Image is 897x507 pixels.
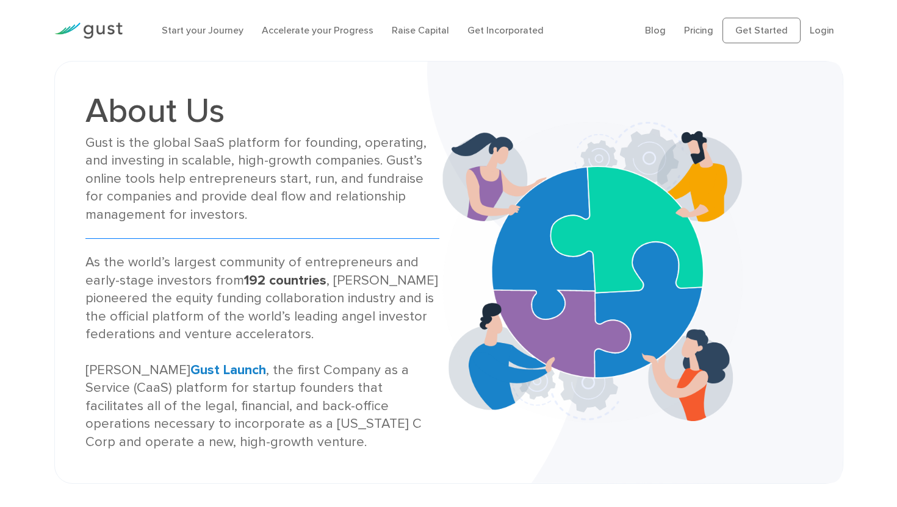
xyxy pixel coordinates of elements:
[810,24,834,36] a: Login
[467,24,544,36] a: Get Incorporated
[85,94,440,128] h1: About Us
[190,362,266,378] a: Gust Launch
[722,18,801,43] a: Get Started
[54,23,123,39] img: Gust Logo
[262,24,373,36] a: Accelerate your Progress
[427,62,843,483] img: About Us Banner Bg
[85,253,440,451] div: As the world’s largest community of entrepreneurs and early-stage investors from , [PERSON_NAME] ...
[162,24,243,36] a: Start your Journey
[244,272,326,288] strong: 192 countries
[85,134,440,224] div: Gust is the global SaaS platform for founding, operating, and investing in scalable, high-growth ...
[645,24,666,36] a: Blog
[684,24,713,36] a: Pricing
[392,24,449,36] a: Raise Capital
